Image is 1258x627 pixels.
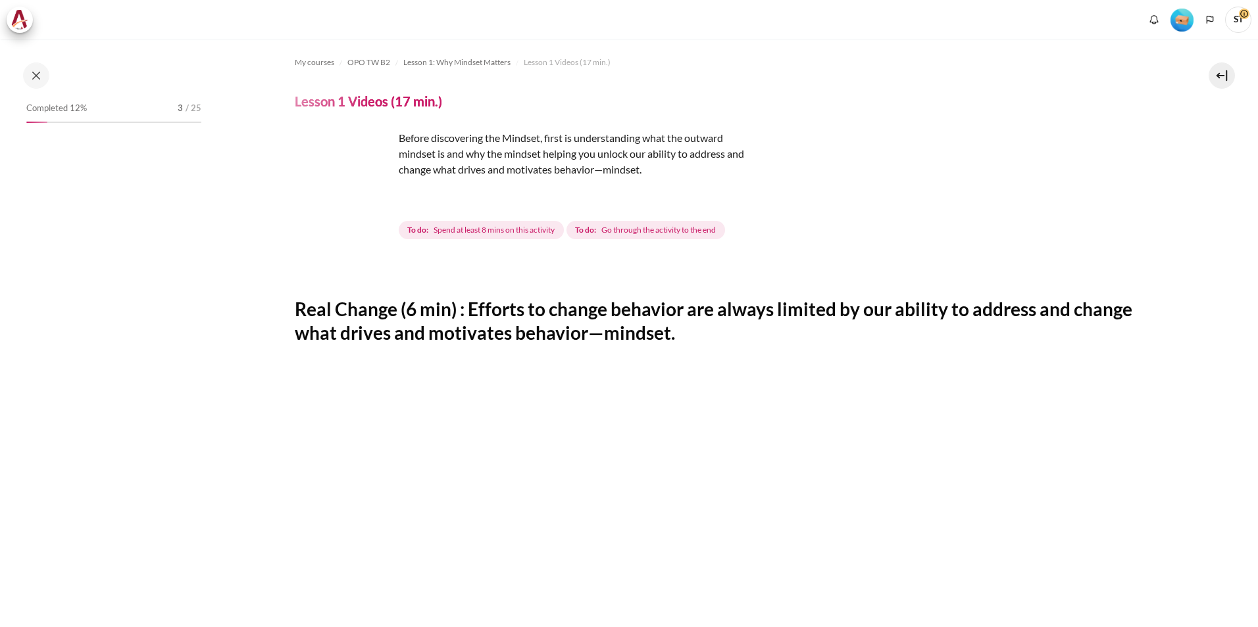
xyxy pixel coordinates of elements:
[524,55,611,70] a: Lesson 1 Videos (17 min.)
[1200,10,1220,30] button: Languages
[347,55,390,70] a: OPO TW B2
[295,130,755,177] p: Before discovering the Mindset, first is understanding what the outward mindset is and why the mi...
[1225,7,1251,33] span: ST
[1225,7,1251,33] a: User menu
[295,55,334,70] a: My courses
[434,224,555,236] span: Spend at least 8 mins on this activity
[347,57,390,68] span: OPO TW B2
[601,224,716,236] span: Go through the activity to the end
[295,297,1165,345] h2: Real Change (6 min) : Efforts to change behavior are always limited by our ability to address and...
[26,102,87,115] span: Completed 12%
[1144,10,1164,30] div: Show notification window with no new notifications
[295,57,334,68] span: My courses
[575,224,596,236] strong: To do:
[399,218,728,242] div: Completion requirements for Lesson 1 Videos (17 min.)
[186,102,201,115] span: / 25
[524,57,611,68] span: Lesson 1 Videos (17 min.)
[295,52,1165,73] nav: Navigation bar
[178,102,183,115] span: 3
[1170,7,1194,32] div: Level #1
[1165,7,1199,32] a: Level #1
[295,93,442,110] h4: Lesson 1 Videos (17 min.)
[403,55,511,70] a: Lesson 1: Why Mindset Matters
[7,7,39,33] a: Architeck Architeck
[407,224,428,236] strong: To do:
[1170,9,1194,32] img: Level #1
[295,130,393,229] img: fdf
[26,122,47,123] div: 12%
[403,57,511,68] span: Lesson 1: Why Mindset Matters
[11,10,29,30] img: Architeck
